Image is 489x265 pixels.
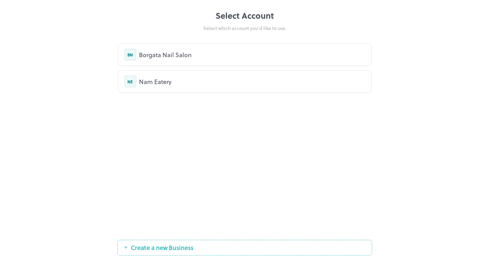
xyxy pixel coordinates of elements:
[124,76,136,87] div: NE
[124,49,136,61] div: BN
[139,77,365,86] div: Nam Eatery
[117,240,372,255] button: Create a new Business
[117,10,372,22] div: Select Account
[127,244,197,251] span: Create a new Business
[117,24,372,32] div: Select which account you’d like to use.
[139,50,365,59] div: Borgata Nail Salon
